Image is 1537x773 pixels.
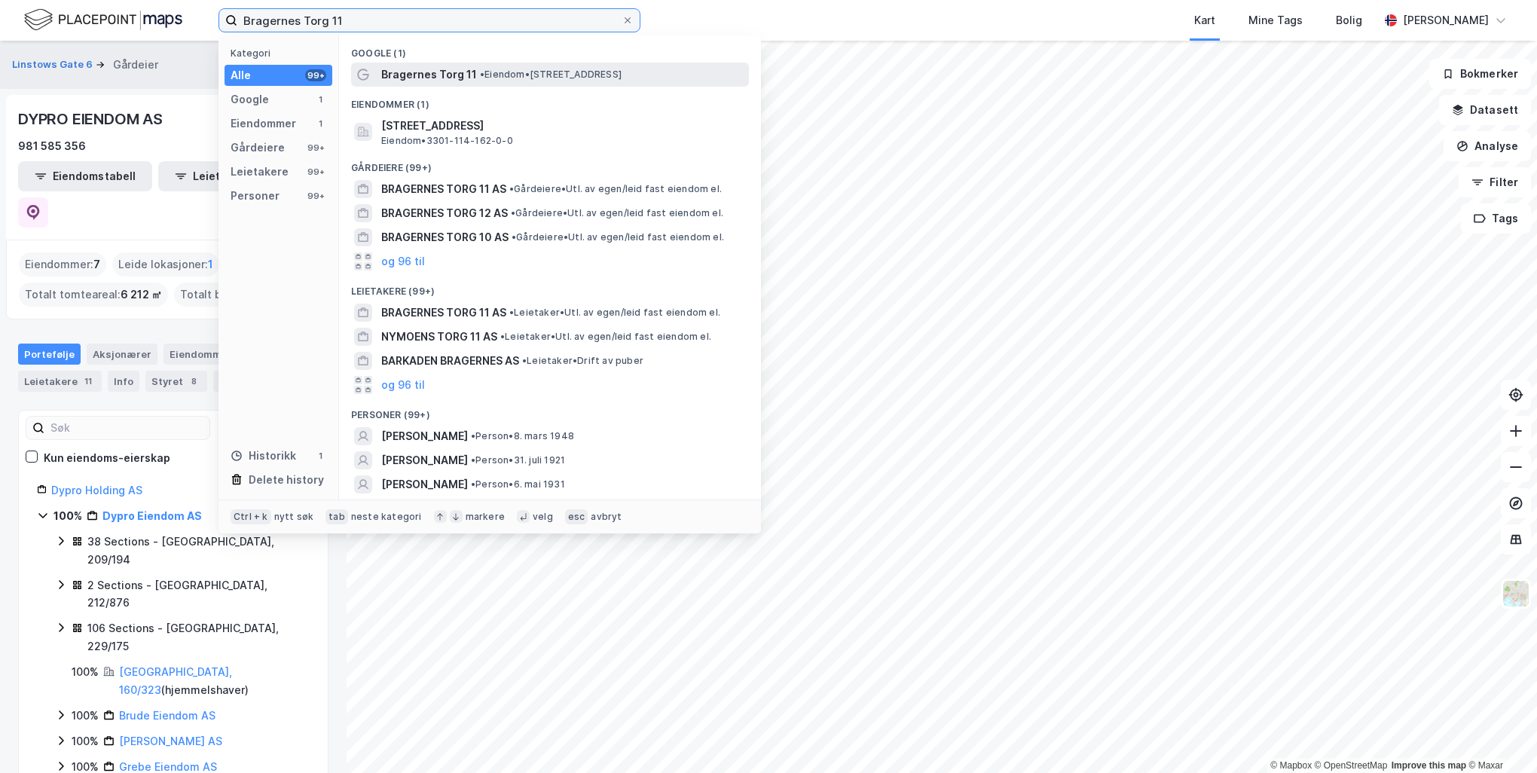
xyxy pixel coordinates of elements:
div: 11 [81,374,96,389]
a: Mapbox [1270,760,1312,771]
span: [PERSON_NAME] [381,427,468,445]
a: Dypro Eiendom AS [102,509,202,522]
img: Z [1502,579,1530,608]
div: [PERSON_NAME] [1403,11,1489,29]
div: 2 Sections - [GEOGRAPHIC_DATA], 212/876 [87,576,310,613]
div: tab [325,509,348,524]
div: Ctrl + k [231,509,271,524]
div: 99+ [305,69,326,81]
span: [PERSON_NAME] [381,475,468,493]
button: og 96 til [381,376,425,394]
div: nytt søk [274,511,314,523]
span: BRAGERNES TORG 11 AS [381,180,506,198]
div: 100% [72,707,99,725]
div: 100% [53,507,82,525]
span: Leietaker • Utl. av egen/leid fast eiendom el. [500,331,711,343]
div: 100% [72,663,99,681]
div: Kart [1194,11,1215,29]
div: Transaksjoner [213,371,319,392]
a: Dypro Holding AS [51,484,142,496]
span: • [480,69,484,80]
div: 8 [186,374,201,389]
div: Google (1) [339,35,761,63]
div: Leietakere [18,371,102,392]
input: Søk på adresse, matrikkel, gårdeiere, leietakere eller personer [237,9,622,32]
div: Kontrollprogram for chat [1462,701,1537,773]
span: Person • 6. mai 1931 [471,478,565,490]
div: Alle [231,66,251,84]
div: Historikk [231,447,296,465]
span: NYMOENS TORG 11 AS [381,328,497,346]
span: BRAGERNES TORG 11 AS [381,304,506,322]
span: 1 [208,255,213,273]
div: 1 [314,93,326,105]
div: avbryt [591,511,622,523]
div: Eiendommer (1) [339,87,761,114]
div: Mine Tags [1248,11,1303,29]
div: Totalt tomteareal : [19,283,168,307]
div: Bolig [1336,11,1362,29]
span: BRAGERNES TORG 12 AS [381,204,508,222]
span: Gårdeiere • Utl. av egen/leid fast eiendom el. [511,207,723,219]
div: Delete history [249,471,324,489]
span: [STREET_ADDRESS] [381,117,743,135]
button: og 96 til [381,252,425,270]
div: Gårdeier [113,56,158,74]
button: Linstows Gate 6 [12,57,96,72]
div: Totalt byggareal : [174,283,326,307]
div: Kun eiendoms-eierskap [44,449,170,467]
div: DYPRO EIENDOM AS [18,107,166,131]
a: [GEOGRAPHIC_DATA], 160/323 [119,665,232,696]
span: BRAGERNES TORG 10 AS [381,228,509,246]
span: • [511,207,515,218]
img: logo.f888ab2527a4732fd821a326f86c7f29.svg [24,7,182,33]
a: Grebe Eiendom AS [119,760,217,773]
button: Eiendomstabell [18,161,152,191]
a: [PERSON_NAME] AS [119,735,222,747]
button: Leietakertabell [158,161,292,191]
div: 99+ [305,142,326,154]
div: Leietakere [231,163,289,181]
div: Leietakere (99+) [339,273,761,301]
div: esc [565,509,588,524]
iframe: Chat Widget [1462,701,1537,773]
div: 99+ [305,166,326,178]
div: Kategori [231,47,332,59]
div: Portefølje [18,344,81,365]
span: • [509,183,514,194]
a: OpenStreetMap [1315,760,1388,771]
div: 100% [72,732,99,750]
span: BARKADEN BRAGERNES AS [381,352,519,370]
button: Bokmerker [1429,59,1531,89]
div: 1 [314,118,326,130]
span: 6 212 ㎡ [121,286,162,304]
div: neste kategori [351,511,422,523]
input: Søk [44,417,209,439]
div: Aksjonærer [87,344,157,365]
span: Gårdeiere • Utl. av egen/leid fast eiendom el. [509,183,722,195]
span: • [471,478,475,490]
span: Person • 8. mars 1948 [471,430,574,442]
span: Bragernes Torg 11 [381,66,477,84]
div: 99+ [305,190,326,202]
span: Eiendom • [STREET_ADDRESS] [480,69,622,81]
div: Leide lokasjoner : [112,252,219,277]
span: Person • 31. juli 1921 [471,454,565,466]
div: 1 [314,450,326,462]
div: 981 585 356 [18,137,86,155]
div: Info [108,371,139,392]
div: Personer [231,187,280,205]
span: • [471,430,475,441]
span: • [512,231,516,243]
div: 38 Sections - [GEOGRAPHIC_DATA], 209/194 [87,533,310,569]
div: Gårdeiere (99+) [339,150,761,177]
span: • [471,454,475,466]
div: Eiendommer [163,344,256,365]
div: Eiendommer : [19,252,106,277]
div: Eiendommer [231,115,296,133]
span: Leietaker • Drift av puber [522,355,643,367]
div: ( hjemmelshaver ) [119,663,310,699]
button: Datasett [1439,95,1531,125]
div: Gårdeiere [231,139,285,157]
div: markere [466,511,505,523]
